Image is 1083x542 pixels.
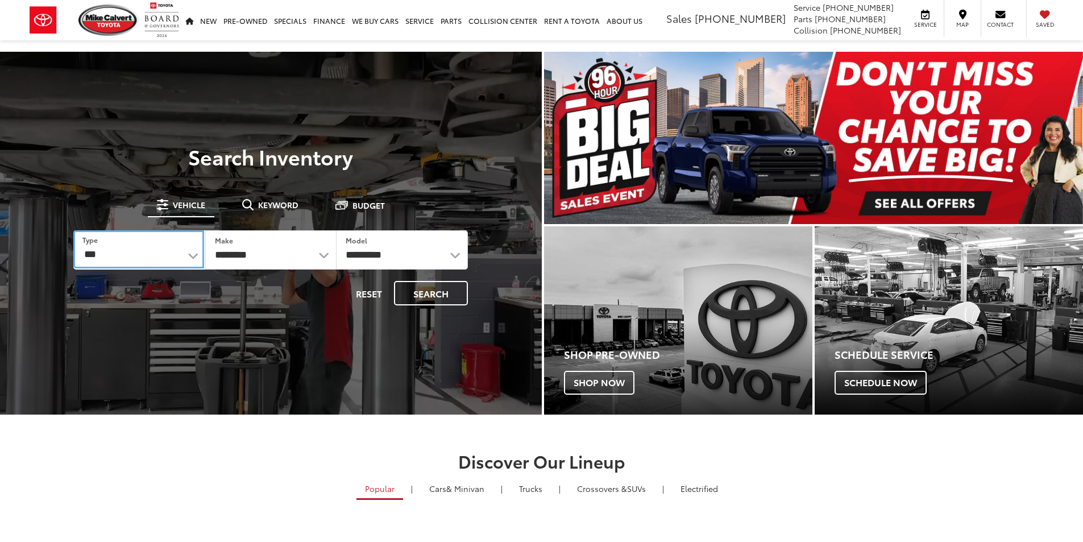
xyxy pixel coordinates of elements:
a: Shop Pre-Owned Shop Now [544,226,812,415]
span: Saved [1032,20,1057,28]
label: Type [82,235,98,245]
span: Sales [666,11,692,26]
button: Search [394,281,468,305]
span: Parts [794,13,812,24]
span: Keyword [258,201,298,209]
span: [PHONE_NUMBER] [823,2,894,13]
li: | [498,483,505,494]
label: Model [346,235,367,245]
span: [PHONE_NUMBER] [815,13,886,24]
a: Cars [421,479,493,498]
span: Service [794,2,820,13]
li: | [408,483,416,494]
span: & Minivan [446,483,484,494]
span: Collision [794,24,828,36]
span: Budget [352,201,385,209]
img: Mike Calvert Toyota [78,5,139,36]
span: Map [950,20,975,28]
a: Popular [356,479,403,500]
span: Shop Now [564,371,634,395]
div: Toyota [815,226,1083,415]
label: Make [215,235,233,245]
li: | [556,483,563,494]
button: Reset [346,281,392,305]
span: [PHONE_NUMBER] [695,11,786,26]
h4: Shop Pre-Owned [564,349,812,361]
h3: Search Inventory [48,145,494,168]
li: | [659,483,667,494]
h2: Discover Our Lineup [141,452,943,470]
a: Trucks [511,479,551,498]
span: Schedule Now [835,371,927,395]
span: Service [912,20,938,28]
span: Crossovers & [577,483,627,494]
a: Electrified [672,479,727,498]
span: [PHONE_NUMBER] [830,24,901,36]
h4: Schedule Service [835,349,1083,361]
a: Schedule Service Schedule Now [815,226,1083,415]
span: Contact [987,20,1014,28]
a: SUVs [569,479,654,498]
span: Vehicle [173,201,205,209]
div: Toyota [544,226,812,415]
